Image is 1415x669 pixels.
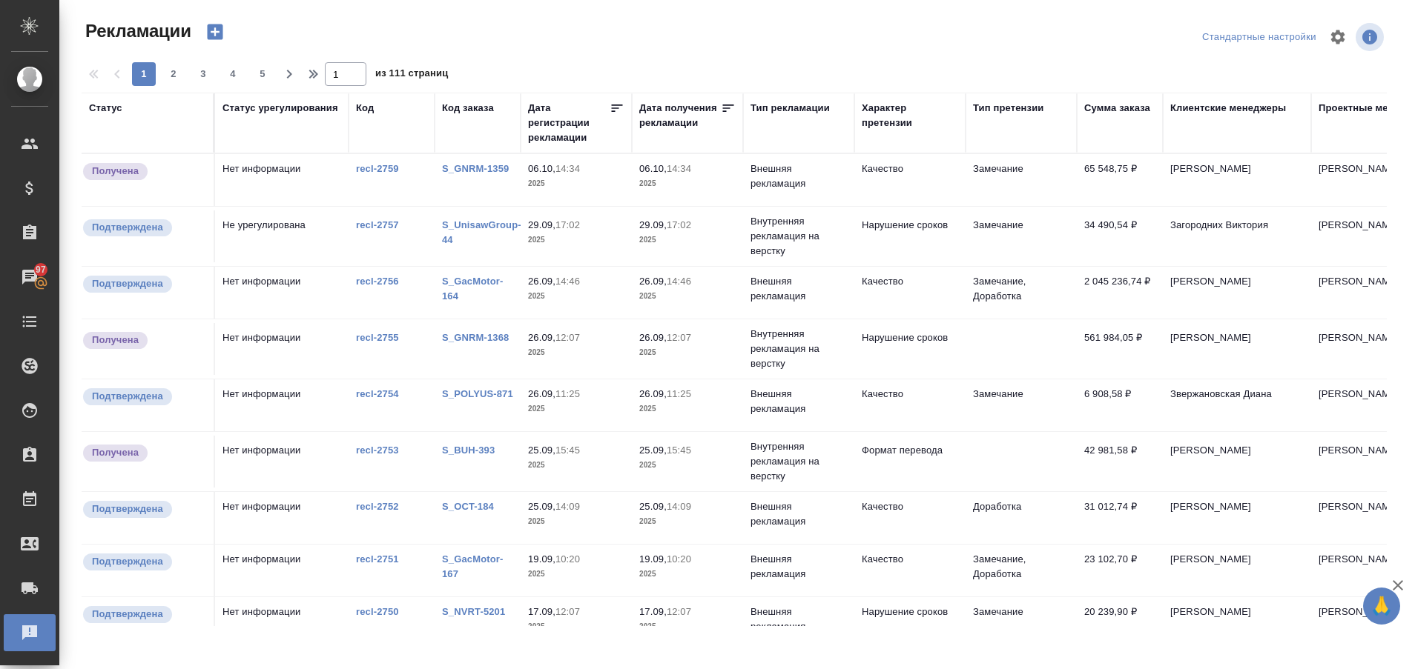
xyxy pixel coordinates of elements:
[1363,588,1400,625] button: 🙏
[1163,597,1311,649] td: [PERSON_NAME]
[966,492,1077,544] td: Доработка
[862,101,958,130] div: Характер претензии
[555,276,580,287] p: 14:46
[215,210,349,262] td: Не урегулирована
[442,276,503,302] a: S_GacMotor-164
[639,276,667,287] p: 26.09,
[743,492,854,544] td: Внешняя рекламация
[854,267,966,319] td: Качество
[528,445,555,456] p: 25.09,
[743,379,854,431] td: Внешняя рекламация
[667,276,691,287] p: 14:46
[854,492,966,544] td: Качество
[555,332,580,343] p: 12:07
[1077,267,1163,319] td: 2 045 236,74 ₽
[528,219,555,230] p: 29.09,
[528,514,624,529] p: 2025
[356,101,374,116] div: Код
[1077,323,1163,375] td: 561 984,05 ₽
[966,210,1077,262] td: Замечание
[251,62,274,86] button: 5
[528,289,624,304] p: 2025
[639,219,667,230] p: 29.09,
[1163,154,1311,206] td: [PERSON_NAME]
[356,501,399,512] a: recl-2752
[92,554,163,569] p: Подтверждена
[356,445,399,456] a: recl-2753
[639,101,721,130] div: Дата получения рекламации
[356,606,399,617] a: recl-2750
[215,379,349,431] td: Нет информации
[1077,597,1163,649] td: 20 239,90 ₽
[1163,492,1311,544] td: [PERSON_NAME]
[375,64,448,86] span: из 111 страниц
[555,388,580,399] p: 11:25
[639,619,736,634] p: 2025
[1163,210,1311,262] td: Загородних Виктория
[528,553,555,565] p: 19.09,
[639,458,736,473] p: 2025
[854,323,966,375] td: Нарушение сроков
[743,207,854,266] td: Внутренняя рекламация на верстку
[442,219,521,245] a: S_UnisawGroup-44
[667,445,691,456] p: 15:45
[92,445,139,460] p: Получена
[966,545,1077,596] td: Замечание, Доработка
[1163,379,1311,431] td: Звержановская Диана
[667,219,691,230] p: 17:02
[442,553,503,579] a: S_GacMotor-167
[528,101,610,145] div: Дата регистрации рекламации
[528,176,624,191] p: 2025
[1077,154,1163,206] td: 65 548,75 ₽
[162,67,185,81] span: 2
[356,388,399,399] a: recl-2754
[854,379,966,431] td: Качество
[442,101,494,116] div: Код заказа
[528,606,555,617] p: 17.09,
[966,154,1077,206] td: Замечание
[222,101,338,116] div: Статус урегулирования
[1163,323,1311,375] td: [PERSON_NAME]
[555,445,580,456] p: 15:45
[751,101,830,116] div: Тип рекламации
[639,514,736,529] p: 2025
[639,233,736,247] p: 2025
[215,154,349,206] td: Нет информации
[966,597,1077,649] td: Замечание
[215,597,349,649] td: Нет информации
[356,219,399,230] a: recl-2757
[555,501,580,512] p: 14:09
[667,606,691,617] p: 12:07
[854,210,966,262] td: Нарушение сроков
[854,154,966,206] td: Качество
[1356,23,1387,51] span: Посмотреть информацию
[1369,590,1394,622] span: 🙏
[528,402,624,416] p: 2025
[528,345,624,360] p: 2025
[555,553,580,565] p: 10:20
[639,332,667,343] p: 26.09,
[639,553,667,565] p: 19.09,
[555,163,580,174] p: 14:34
[528,233,624,247] p: 2025
[215,323,349,375] td: Нет информации
[667,388,691,399] p: 11:25
[251,67,274,81] span: 5
[973,101,1043,116] div: Тип претензии
[639,289,736,304] p: 2025
[854,436,966,487] td: Формат перевода
[82,19,191,43] span: Рекламации
[528,567,624,582] p: 2025
[197,19,233,44] button: Создать
[215,267,349,319] td: Нет информации
[442,388,513,399] a: S_POLYUS-871
[442,606,505,617] a: S_NVRT-5201
[162,62,185,86] button: 2
[1170,101,1286,116] div: Клиентские менеджеры
[743,545,854,596] td: Внешняя рекламация
[528,458,624,473] p: 2025
[215,492,349,544] td: Нет информации
[743,597,854,649] td: Внешняя рекламация
[639,176,736,191] p: 2025
[442,501,494,512] a: S_OCT-184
